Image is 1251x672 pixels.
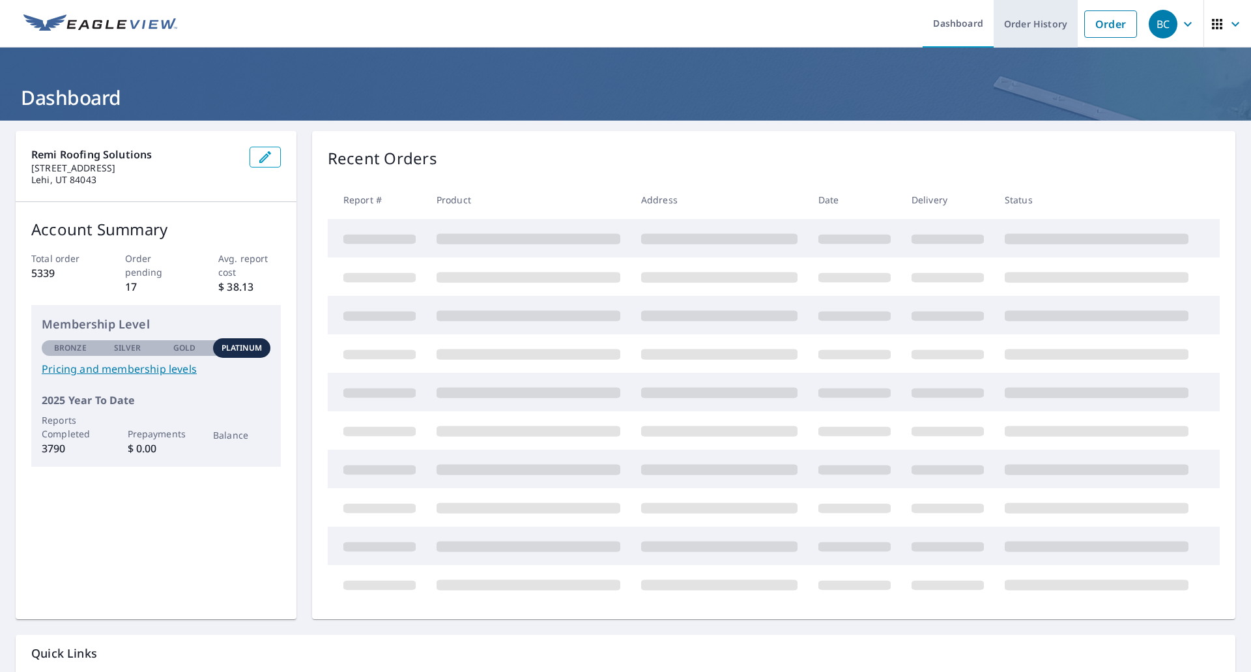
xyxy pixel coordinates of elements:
[808,181,901,219] th: Date
[125,279,188,295] p: 17
[31,174,239,186] p: Lehi, UT 84043
[994,181,1199,219] th: Status
[128,427,185,441] p: Prepayments
[23,14,177,34] img: EV Logo
[426,181,631,219] th: Product
[42,441,99,456] p: 3790
[1149,10,1177,38] div: BC
[54,342,87,354] p: Bronze
[31,265,94,281] p: 5339
[125,252,188,279] p: Order pending
[31,162,239,174] p: [STREET_ADDRESS]
[42,392,270,408] p: 2025 Year To Date
[213,428,270,442] p: Balance
[31,645,1220,662] p: Quick Links
[328,181,426,219] th: Report #
[128,441,185,456] p: $ 0.00
[114,342,141,354] p: Silver
[31,252,94,265] p: Total order
[16,84,1235,111] h1: Dashboard
[31,147,239,162] p: Remi Roofing Solutions
[42,315,270,333] p: Membership Level
[31,218,281,241] p: Account Summary
[901,181,994,219] th: Delivery
[1084,10,1137,38] a: Order
[218,279,281,295] p: $ 38.13
[218,252,281,279] p: Avg. report cost
[328,147,437,170] p: Recent Orders
[631,181,808,219] th: Address
[222,342,263,354] p: Platinum
[42,413,99,441] p: Reports Completed
[42,361,270,377] a: Pricing and membership levels
[173,342,195,354] p: Gold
